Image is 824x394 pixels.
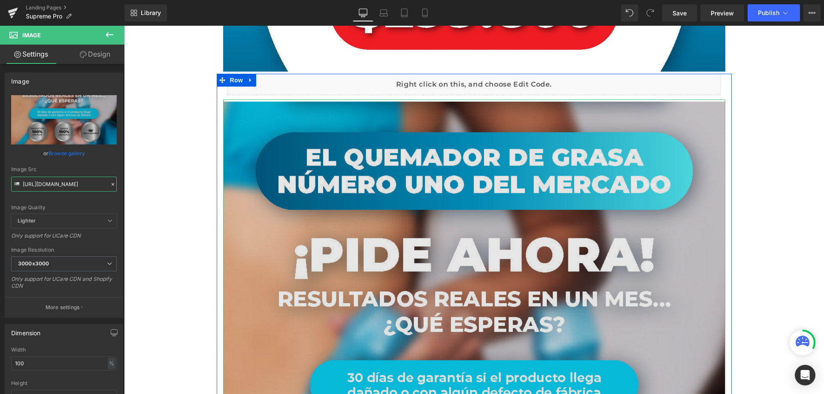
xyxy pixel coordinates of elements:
a: Preview [700,4,744,21]
button: Redo [642,4,659,21]
img: tab_domain_overview_orange.svg [36,50,43,57]
span: Publish [758,9,779,16]
span: Supreme Pro [26,13,62,20]
img: tab_keywords_by_traffic_grey.svg [94,50,101,57]
a: Tablet [394,4,415,21]
button: Publish [748,4,800,21]
div: Image [11,73,29,85]
a: New Library [124,4,167,21]
a: Laptop [373,4,394,21]
div: Width [11,347,117,353]
div: Dominio: [DOMAIN_NAME] [22,22,96,29]
div: v 4.0.25 [24,14,42,21]
span: Preview [711,9,734,18]
input: auto [11,356,117,370]
div: or [11,149,117,158]
span: Row [104,48,121,61]
div: Palabras clave [103,51,135,56]
a: Desktop [353,4,373,21]
b: 3000x3000 [18,260,49,267]
div: Height [11,380,117,386]
img: website_grey.svg [14,22,21,29]
button: Undo [621,4,638,21]
div: Only support for UCare CDN and Shopify CDN [11,276,117,295]
div: Image Resolution [11,247,117,253]
div: Image Quality [11,205,117,211]
a: Expand / Collapse [121,48,132,61]
b: Lighter [18,217,36,224]
div: Dimension [11,325,41,337]
div: Dominio [45,51,66,56]
img: logo_orange.svg [14,14,21,21]
div: Image Src [11,166,117,172]
div: Only support for UCare CDN [11,232,117,245]
span: Library [141,9,161,17]
a: Design [64,45,126,64]
input: Link [11,177,117,192]
button: More [803,4,821,21]
button: More settings [5,297,123,317]
div: Open Intercom Messenger [795,365,815,385]
div: % [108,358,115,369]
a: Mobile [415,4,435,21]
a: Landing Pages [26,4,124,11]
span: Image [22,32,41,39]
a: Browse gallery [48,146,85,161]
span: Save [673,9,687,18]
p: More settings [45,304,80,311]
